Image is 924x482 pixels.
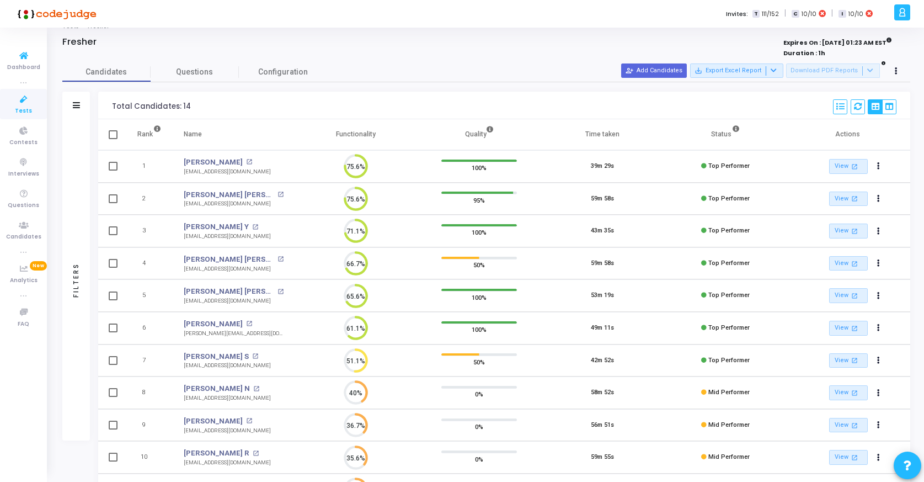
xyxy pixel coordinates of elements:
[126,279,173,312] td: 5
[18,320,29,329] span: FAQ
[184,221,249,232] a: [PERSON_NAME] Y
[277,192,284,198] mat-icon: open_in_new
[184,362,271,370] div: [EMAIL_ADDRESS][DOMAIN_NAME]
[475,389,483,400] span: 0%
[708,292,750,299] span: Top Performer
[252,224,258,230] mat-icon: open_in_new
[829,256,868,271] a: View
[126,377,173,409] td: 8
[621,63,687,78] button: Add Candidates
[9,138,38,147] span: Contests
[184,448,249,459] a: [PERSON_NAME] R
[126,409,173,442] td: 9
[708,389,750,396] span: Mid Performer
[871,450,886,465] button: Actions
[829,192,868,206] a: View
[184,427,271,435] div: [EMAIL_ADDRESS][DOMAIN_NAME]
[246,159,252,165] mat-icon: open_in_new
[277,256,284,262] mat-icon: open_in_new
[850,162,859,171] mat-icon: open_in_new
[829,159,868,174] a: View
[6,232,41,242] span: Candidates
[626,67,633,75] mat-icon: person_add_alt
[591,356,614,366] div: 42m 52s
[30,261,47,271] span: New
[871,321,886,336] button: Actions
[184,330,284,338] div: [PERSON_NAME][EMAIL_ADDRESS][DOMAIN_NAME]
[591,421,614,430] div: 56m 51s
[473,194,485,205] span: 95%
[126,119,173,150] th: Rank
[591,324,614,333] div: 49m 11s
[184,232,271,241] div: [EMAIL_ADDRESS][DOMAIN_NAME]
[829,450,868,465] a: View
[253,451,259,457] mat-icon: open_in_new
[591,453,614,462] div: 59m 55s
[184,297,284,305] div: [EMAIL_ADDRESS][DOMAIN_NAME]
[62,36,97,47] h4: Fresher
[802,9,816,19] span: 10/10
[829,353,868,368] a: View
[151,66,239,78] span: Questions
[850,453,859,462] mat-icon: open_in_new
[184,319,243,330] a: [PERSON_NAME]
[418,119,541,150] th: Quality
[708,162,750,170] span: Top Performer
[253,386,259,392] mat-icon: open_in_new
[829,288,868,303] a: View
[252,353,258,359] mat-icon: open_in_new
[708,453,750,460] span: Mid Performer
[792,10,799,18] span: C
[591,194,614,204] div: 59m 58s
[708,195,750,202] span: Top Performer
[126,183,173,215] td: 2
[184,351,249,362] a: [PERSON_NAME] S
[850,388,859,398] mat-icon: open_in_new
[850,226,859,236] mat-icon: open_in_new
[184,168,271,176] div: [EMAIL_ADDRESS][DOMAIN_NAME]
[126,345,173,377] td: 7
[184,128,202,140] div: Name
[71,219,81,341] div: Filters
[184,254,274,265] a: [PERSON_NAME] [PERSON_NAME]
[184,200,284,208] div: [EMAIL_ADDRESS][DOMAIN_NAME]
[783,49,825,57] strong: Duration : 1h
[126,215,173,247] td: 3
[473,356,485,367] span: 50%
[871,353,886,368] button: Actions
[695,67,702,75] mat-icon: save_alt
[829,385,868,400] a: View
[112,102,191,111] div: Total Candidates: 14
[126,312,173,345] td: 6
[591,259,614,268] div: 59m 58s
[708,421,750,428] span: Mid Performer
[829,224,868,239] a: View
[472,324,487,335] span: 100%
[868,99,896,114] div: View Options
[831,8,833,19] span: |
[7,63,40,72] span: Dashboard
[848,9,863,19] span: 10/10
[62,66,151,78] span: Candidates
[184,189,274,200] a: [PERSON_NAME] [PERSON_NAME]
[871,417,886,433] button: Actions
[708,259,750,267] span: Top Performer
[184,286,274,297] a: [PERSON_NAME] [PERSON_NAME]
[752,10,760,18] span: T
[850,194,859,203] mat-icon: open_in_new
[850,324,859,333] mat-icon: open_in_new
[472,162,487,173] span: 100%
[246,321,252,327] mat-icon: open_in_new
[708,227,750,234] span: Top Performer
[762,9,779,19] span: 111/152
[829,418,868,433] a: View
[591,226,614,236] div: 43m 35s
[850,356,859,365] mat-icon: open_in_new
[871,385,886,401] button: Actions
[473,259,485,271] span: 50%
[184,459,271,467] div: [EMAIL_ADDRESS][DOMAIN_NAME]
[258,66,308,78] span: Configuration
[8,201,39,210] span: Questions
[14,3,97,25] img: logo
